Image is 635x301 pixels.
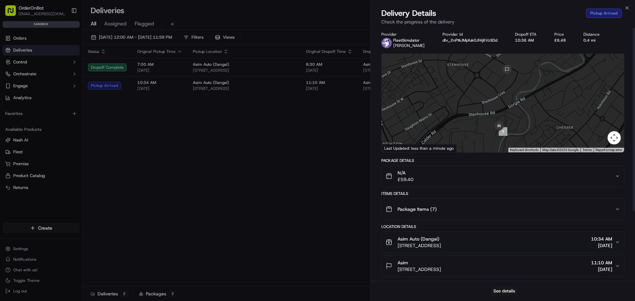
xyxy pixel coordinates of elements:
[381,158,624,163] div: Package Details
[393,38,425,43] p: FleetSimulator
[7,26,120,37] p: Welcome 👋
[398,176,413,183] span: £59.40
[591,266,612,273] span: [DATE]
[112,65,120,73] button: Start new chat
[383,144,405,152] a: Open this area in Google Maps (opens a new window)
[515,38,544,43] div: 10:36 AM
[7,7,20,20] img: Nash
[382,232,624,253] button: Asim Auto (Dangal)[STREET_ADDRESS]10:34 AM[DATE]
[398,169,413,176] span: N/A
[47,112,80,117] a: Powered byPylon
[515,32,544,37] div: Dropoff ETA
[443,32,505,37] div: Provider Id
[583,32,607,37] div: Distance
[393,43,425,48] span: [PERSON_NAME]
[591,236,612,242] span: 10:34 AM
[596,148,622,152] a: Report a map error
[554,32,573,37] div: Price
[381,19,624,25] p: Check the progress of the delivery
[382,255,624,277] button: Asim[STREET_ADDRESS]11:10 AM[DATE]
[4,93,53,105] a: 📗Knowledge Base
[510,148,538,152] button: Keyboard shortcuts
[499,127,507,136] div: 1
[22,70,84,75] div: We're available if you need us!
[63,96,106,102] span: API Documentation
[398,259,408,266] span: Asim
[381,38,392,48] img: FleetSimulator.png
[382,166,624,187] button: N/A£59.40
[382,144,457,152] div: Last Updated: less than a minute ago
[381,8,436,19] span: Delivery Details
[381,191,624,196] div: Items Details
[608,131,621,144] button: Map camera controls
[53,93,109,105] a: 💻API Documentation
[398,242,441,249] span: [STREET_ADDRESS]
[7,63,19,75] img: 1736555255976-a54dd68f-1ca7-489b-9aae-adbdc363a1c4
[542,148,578,152] span: Map data ©2025 Google
[17,43,119,50] input: Got a question? Start typing here...
[56,96,61,102] div: 💻
[398,206,437,212] span: Package Items ( 7 )
[591,259,612,266] span: 11:10 AM
[582,148,592,152] a: Terms (opens in new tab)
[13,96,51,102] span: Knowledge Base
[398,266,441,273] span: [STREET_ADDRESS]
[591,242,612,249] span: [DATE]
[382,199,624,220] button: Package Items (7)
[398,236,439,242] span: Asim Auto (Dangal)
[383,144,405,152] img: Google
[381,32,432,37] div: Provider
[490,286,518,296] button: See details
[7,96,12,102] div: 📗
[554,38,573,43] div: £6.48
[381,224,624,229] div: Location Details
[66,112,80,117] span: Pylon
[583,38,607,43] div: 0.4 mi
[443,38,497,43] button: dlv_2nPtkJMpfukGJf4j6VzSDd
[22,63,108,70] div: Start new chat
